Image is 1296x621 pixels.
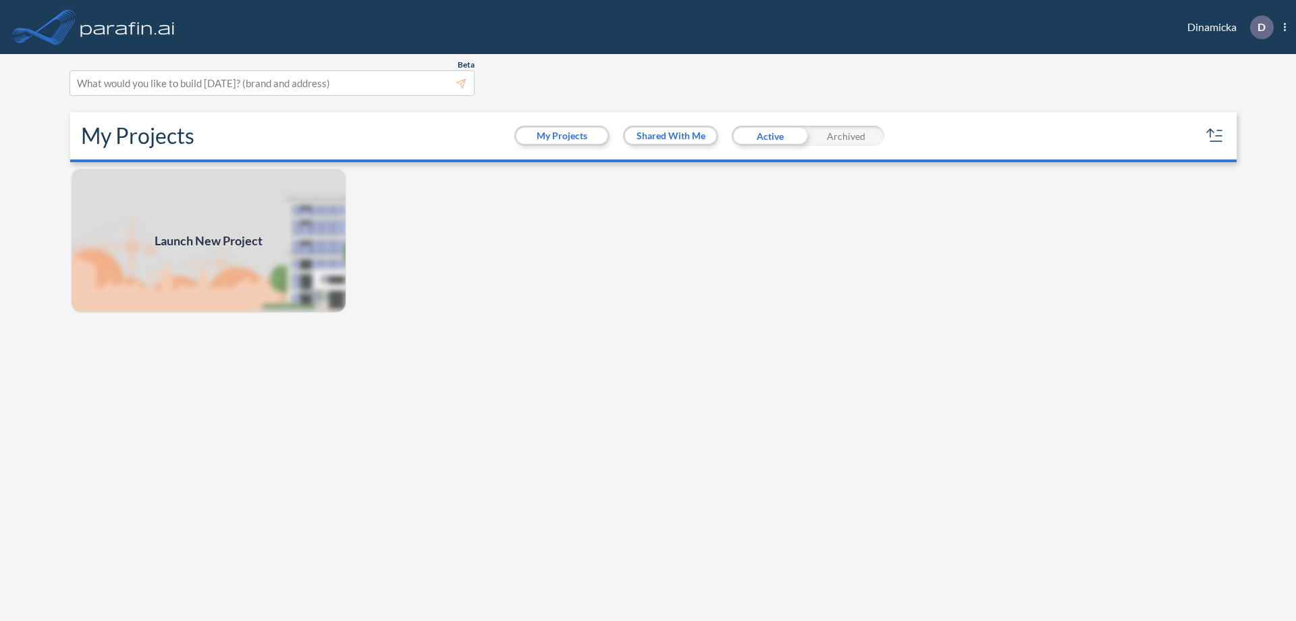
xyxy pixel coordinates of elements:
[155,232,263,250] span: Launch New Project
[78,14,178,41] img: logo
[625,128,716,144] button: Shared With Me
[1204,125,1226,147] button: sort
[1258,21,1266,33] p: D
[70,168,347,314] a: Launch New Project
[81,123,194,149] h2: My Projects
[808,126,884,146] div: Archived
[1167,16,1286,39] div: Dinamicka
[732,126,808,146] div: Active
[70,168,347,314] img: add
[458,59,475,70] span: Beta
[516,128,607,144] button: My Projects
